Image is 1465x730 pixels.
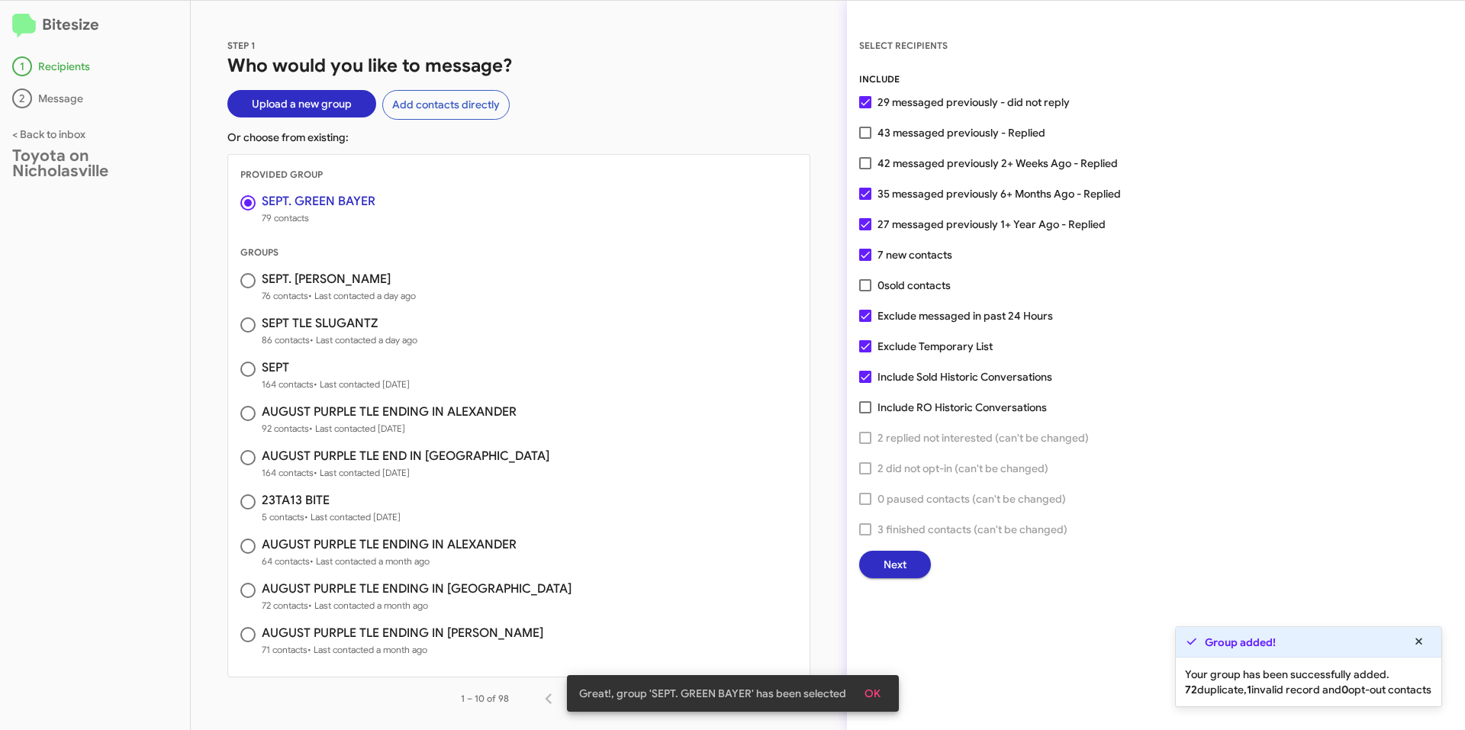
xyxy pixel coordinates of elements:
span: sold contacts [884,278,951,292]
img: logo-minimal.svg [12,14,36,38]
button: Add contacts directly [382,90,510,120]
span: 0 paused contacts (can't be changed) [877,490,1066,508]
div: PROVIDED GROUP [228,167,810,182]
h1: Who would you like to message? [227,53,810,78]
span: 76 contacts [262,288,416,304]
b: 0 [1341,683,1348,696]
button: Upload a new group [227,90,376,117]
button: OK [852,680,893,707]
span: 27 messaged previously 1+ Year Ago - Replied [877,215,1106,233]
div: 1 [12,56,32,76]
h3: AUGUST PURPLE TLE ENDING IN ALEXANDER [262,406,517,418]
span: • Last contacted a day ago [308,290,416,301]
span: 72 contacts [262,598,572,613]
div: INCLUDE [859,72,1453,87]
h3: AUGUST PURPLE TLE ENDING IN [GEOGRAPHIC_DATA] [262,583,572,595]
span: 0 [877,276,951,294]
div: 2 [12,88,32,108]
span: 64 contacts [262,554,517,569]
span: 5 contacts [262,510,401,525]
span: 86 contacts [262,333,417,348]
span: • Last contacted [DATE] [314,467,410,478]
h3: SEPT. [PERSON_NAME] [262,273,416,285]
span: SELECT RECIPIENTS [859,40,948,51]
h3: SEPT. GREEN BAYER [262,195,375,207]
div: Toyota on Nicholasville [12,148,178,178]
span: 29 messaged previously - did not reply [877,93,1070,111]
b: 1 [1247,683,1251,696]
span: • Last contacted [DATE] [309,423,405,434]
div: 1 – 10 of 98 [461,691,509,706]
h3: SEPT TLE SLUGANTZ [262,317,417,330]
div: Recipients [12,56,178,76]
h3: SEPT [262,362,410,374]
button: Next [859,551,931,578]
span: 164 contacts [262,465,549,481]
span: Upload a new group [252,90,352,117]
span: Include Sold Historic Conversations [877,368,1052,386]
span: 164 contacts [262,377,410,392]
a: < Back to inbox [12,127,85,141]
span: 79 contacts [262,211,375,226]
b: 72 [1185,683,1197,696]
span: 2 did not opt-in (can't be changed) [877,459,1048,478]
span: • Last contacted [DATE] [314,378,410,390]
span: Exclude Temporary List [877,337,993,355]
h3: AUGUST PURPLE TLE ENDING IN [PERSON_NAME] [262,627,543,639]
span: STEP 1 [227,40,256,51]
span: Exclude messaged in past 24 Hours [877,307,1053,325]
span: 42 messaged previously 2+ Weeks Ago - Replied [877,154,1118,172]
span: • Last contacted a month ago [310,555,430,567]
h3: 23TA13 BITE [262,494,401,506]
span: Great!, group 'SEPT. GREEN BAYER' has been selected [579,686,846,701]
span: • Last contacted [DATE] [304,511,401,523]
h2: Bitesize [12,13,178,38]
span: 7 new contacts [877,246,952,264]
strong: Group added! [1205,635,1276,650]
div: Your group has been successfully added. duplicate, invalid record and opt-out contacts [1176,658,1441,706]
p: Or choose from existing: [227,130,810,145]
span: Next [884,551,906,578]
span: • Last contacted a month ago [308,600,428,611]
span: OK [865,680,881,707]
span: • Last contacted a month ago [307,644,427,655]
button: Previous page [533,683,564,714]
span: 71 contacts [262,642,543,658]
div: Message [12,88,178,108]
span: 43 messaged previously - Replied [877,124,1045,142]
span: 35 messaged previously 6+ Months Ago - Replied [877,185,1121,203]
div: GROUPS [228,245,810,260]
span: 2 replied not interested (can't be changed) [877,429,1089,447]
span: • Last contacted a day ago [310,334,417,346]
h3: AUGUST PURPLE TLE ENDING IN ALEXANDER [262,539,517,551]
span: 3 finished contacts (can't be changed) [877,520,1067,539]
span: Include RO Historic Conversations [877,398,1047,416]
h3: AUGUST PURPLE TLE END IN [GEOGRAPHIC_DATA] [262,450,549,462]
span: 92 contacts [262,421,517,436]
